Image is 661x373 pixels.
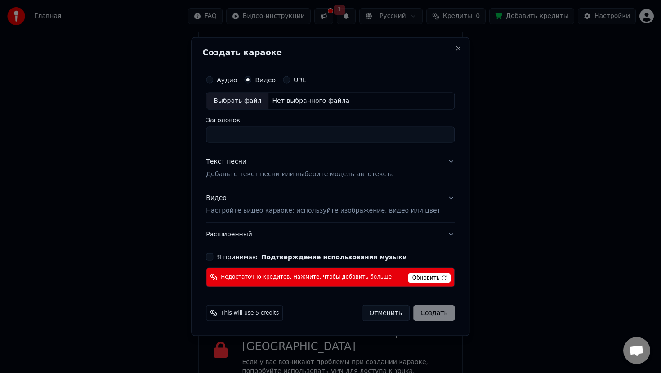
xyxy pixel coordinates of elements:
[202,49,458,57] h2: Создать караоке
[206,93,268,109] div: Выбрать файл
[206,157,246,166] div: Текст песни
[206,170,394,179] p: Добавьте текст песни или выберите модель автотекста
[206,222,455,246] button: Расширенный
[221,309,279,316] span: This will use 5 credits
[217,253,407,260] label: Я принимаю
[206,194,440,215] div: Видео
[206,150,455,186] button: Текст песниДобавьте текст песни или выберите модель автотекста
[206,117,455,123] label: Заголовок
[294,77,306,83] label: URL
[268,97,353,106] div: Нет выбранного файла
[255,77,276,83] label: Видео
[221,274,392,281] span: Недостаточно кредитов. Нажмите, чтобы добавить больше
[408,273,451,283] span: Обновить
[206,206,440,215] p: Настройте видео караоке: используйте изображение, видео или цвет
[261,253,407,260] button: Я принимаю
[362,305,410,321] button: Отменить
[206,186,455,222] button: ВидеоНастройте видео караоке: используйте изображение, видео или цвет
[217,77,237,83] label: Аудио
